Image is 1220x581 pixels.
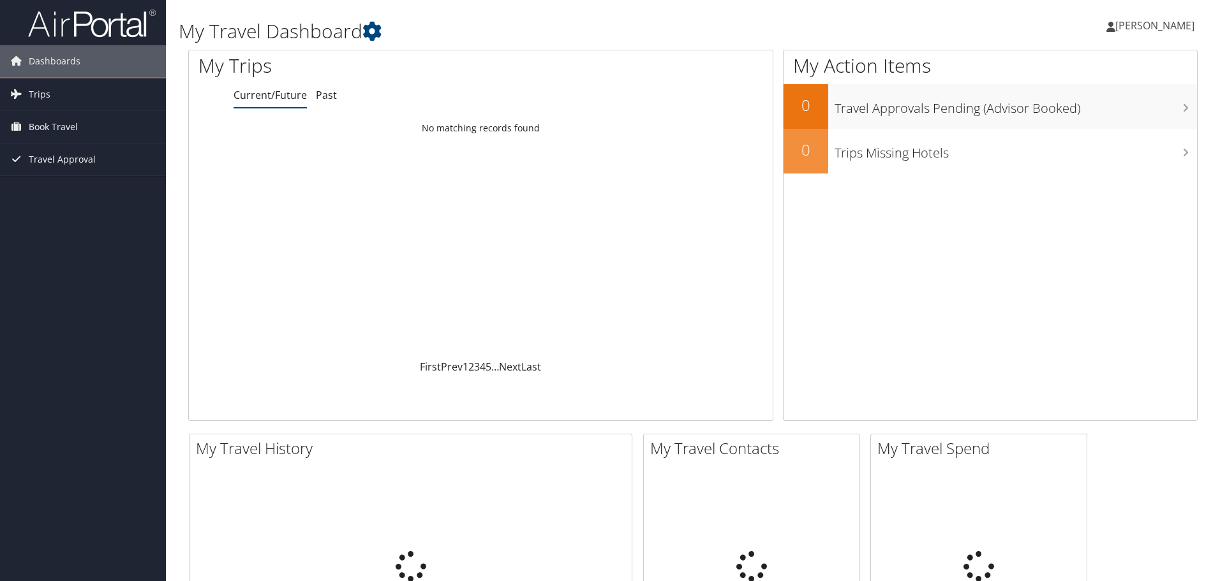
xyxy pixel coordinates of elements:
a: 2 [468,360,474,374]
span: [PERSON_NAME] [1115,18,1194,33]
span: Dashboards [29,45,80,77]
h2: My Travel History [196,438,632,459]
span: Travel Approval [29,143,96,175]
a: Past [316,88,337,102]
h2: My Travel Spend [877,438,1087,459]
a: 0Travel Approvals Pending (Advisor Booked) [784,84,1197,129]
h1: My Action Items [784,52,1197,79]
span: … [491,360,499,374]
a: Last [521,360,541,374]
img: airportal-logo.png [28,8,156,38]
h3: Travel Approvals Pending (Advisor Booked) [835,93,1197,117]
h2: 0 [784,94,828,116]
a: Prev [441,360,463,374]
a: 1 [463,360,468,374]
a: First [420,360,441,374]
a: 0Trips Missing Hotels [784,129,1197,173]
span: Book Travel [29,111,78,143]
h3: Trips Missing Hotels [835,138,1197,162]
h1: My Travel Dashboard [179,18,865,45]
a: 5 [486,360,491,374]
h2: My Travel Contacts [650,438,859,459]
a: Next [499,360,521,374]
a: 4 [480,360,486,374]
a: [PERSON_NAME] [1106,6,1207,45]
h2: 0 [784,139,828,161]
a: Current/Future [234,88,307,102]
h1: My Trips [198,52,520,79]
td: No matching records found [189,117,773,140]
span: Trips [29,78,50,110]
a: 3 [474,360,480,374]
